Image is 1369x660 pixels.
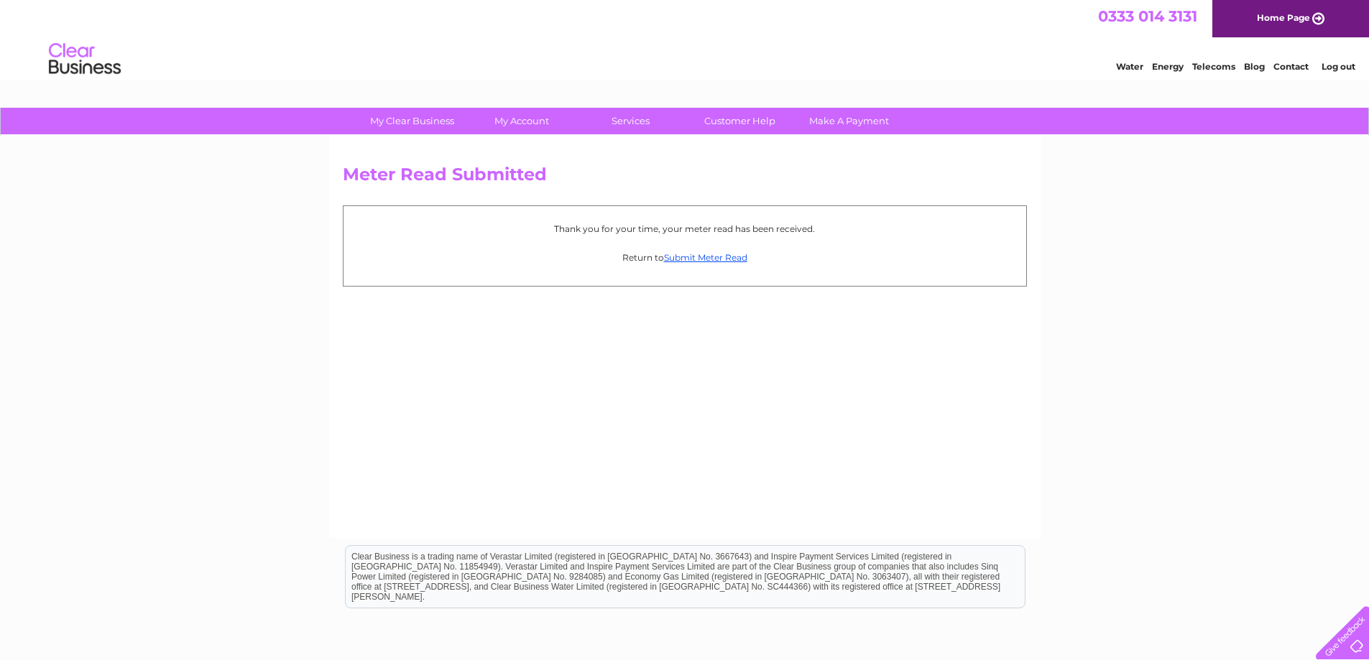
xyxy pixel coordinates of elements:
[343,164,1027,192] h2: Meter Read Submitted
[1116,61,1143,72] a: Water
[664,252,747,263] a: Submit Meter Read
[1098,7,1197,25] a: 0333 014 3131
[1273,61,1309,72] a: Contact
[48,37,121,81] img: logo.png
[681,108,799,134] a: Customer Help
[1192,61,1235,72] a: Telecoms
[1244,61,1265,72] a: Blog
[351,251,1019,264] p: Return to
[1322,61,1355,72] a: Log out
[462,108,581,134] a: My Account
[353,108,471,134] a: My Clear Business
[571,108,690,134] a: Services
[1152,61,1184,72] a: Energy
[351,222,1019,236] p: Thank you for your time, your meter read has been received.
[346,8,1025,70] div: Clear Business is a trading name of Verastar Limited (registered in [GEOGRAPHIC_DATA] No. 3667643...
[790,108,908,134] a: Make A Payment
